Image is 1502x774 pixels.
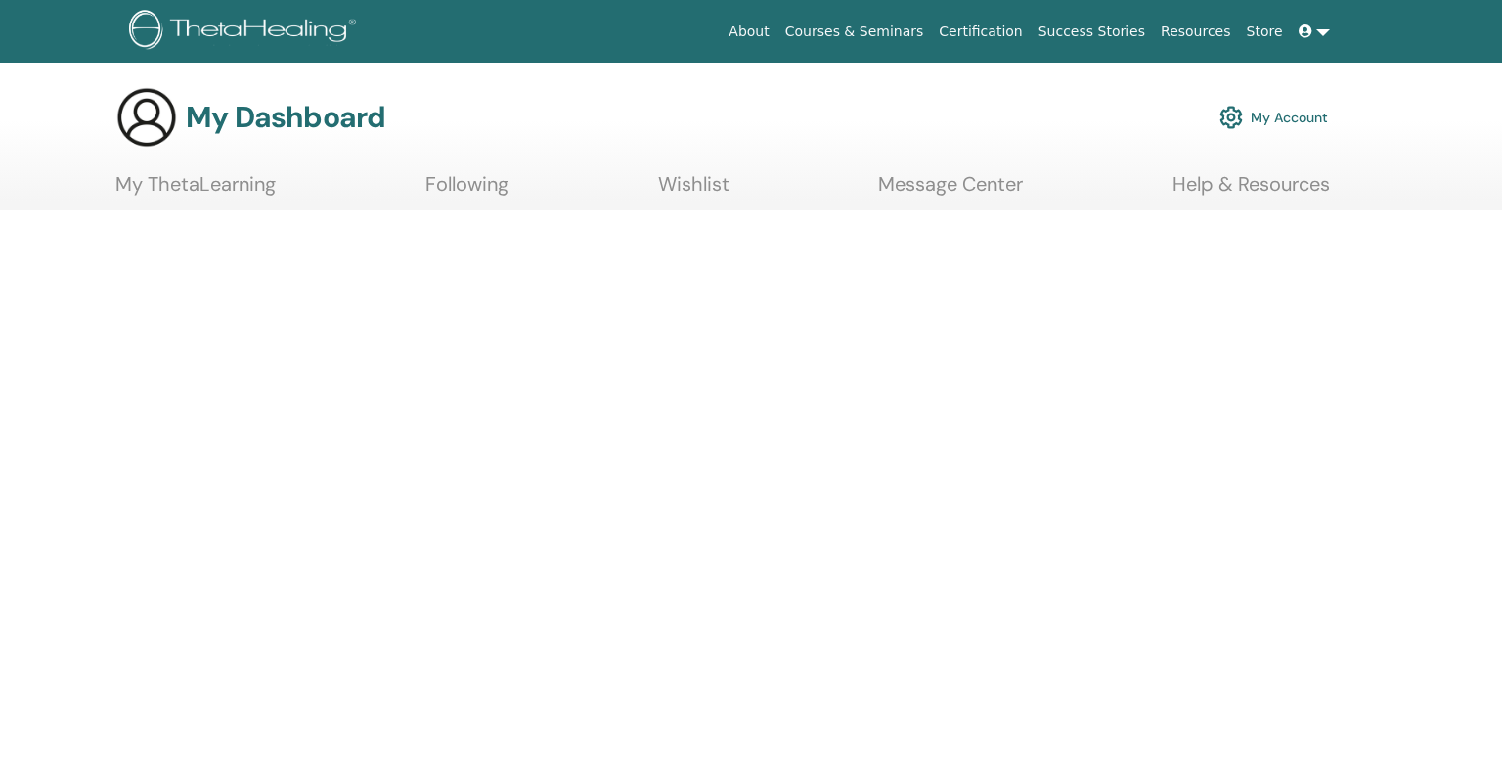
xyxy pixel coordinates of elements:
[1031,14,1153,50] a: Success Stories
[186,100,385,135] h3: My Dashboard
[1153,14,1239,50] a: Resources
[1172,172,1330,210] a: Help & Resources
[129,10,363,54] img: logo.png
[115,172,276,210] a: My ThetaLearning
[1239,14,1291,50] a: Store
[1219,101,1243,134] img: cog.svg
[777,14,932,50] a: Courses & Seminars
[658,172,729,210] a: Wishlist
[115,86,178,149] img: generic-user-icon.jpg
[931,14,1030,50] a: Certification
[878,172,1023,210] a: Message Center
[425,172,508,210] a: Following
[721,14,776,50] a: About
[1219,96,1328,139] a: My Account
